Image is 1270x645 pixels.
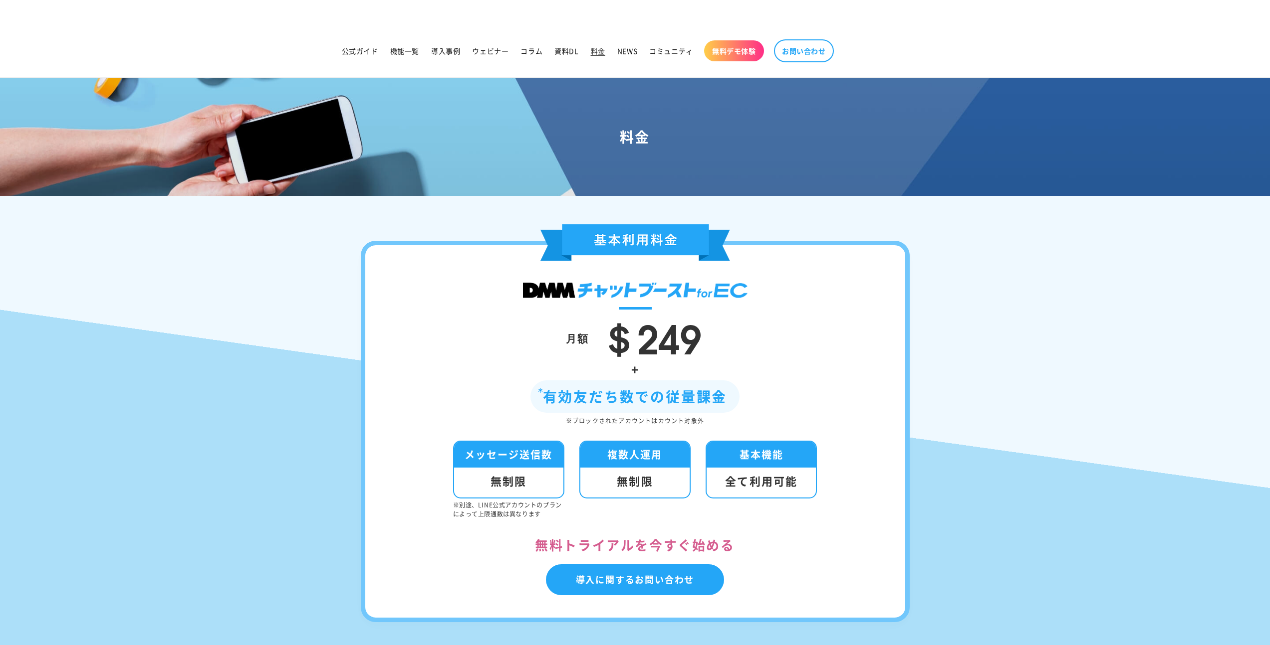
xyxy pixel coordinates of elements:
[712,46,756,55] span: 無料デモ体験
[466,40,514,61] a: ウェビナー
[704,40,764,61] a: 無料デモ体験
[611,40,643,61] a: NEWS
[342,46,378,55] span: 公式ガイド
[548,40,584,61] a: 資料DL
[454,468,563,497] div: 無制限
[425,40,466,61] a: 導入事例
[540,224,730,261] img: 基本利用料金
[336,40,384,61] a: 公式ガイド
[774,39,834,62] a: お問い合わせ
[431,46,460,55] span: 導入事例
[514,40,548,61] a: コラム
[649,46,693,55] span: コミュニティ
[707,442,816,468] div: 基本機能
[520,46,542,55] span: コラム
[454,442,563,468] div: メッセージ送信数
[566,328,589,347] div: 月額
[585,40,611,61] a: 料金
[617,46,637,55] span: NEWS
[599,307,702,365] span: ＄249
[395,358,875,380] div: +
[643,40,699,61] a: コミュニティ
[395,533,875,557] div: 無料トライアルを今すぐ始める
[395,415,875,426] div: ※ブロックされたアカウントはカウント対象外
[523,283,748,298] img: DMMチャットブースト
[530,380,740,413] div: 有効友だち数での従量課金
[453,500,564,518] p: ※別途、LINE公式アカウントのプランによって上限通数は異なります
[554,46,578,55] span: 資料DL
[591,46,605,55] span: 料金
[580,442,690,468] div: 複数人運用
[580,468,690,497] div: 無制限
[12,128,1258,146] h1: 料金
[472,46,508,55] span: ウェビナー
[782,46,826,55] span: お問い合わせ
[707,468,816,497] div: 全て利用可能
[384,40,425,61] a: 機能一覧
[546,564,725,595] a: 導入に関するお問い合わせ
[390,46,419,55] span: 機能一覧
